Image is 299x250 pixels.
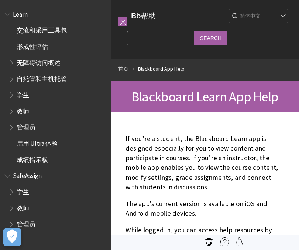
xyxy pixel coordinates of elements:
span: 启用 Ultra 体验 [17,137,58,147]
select: Site Language Selector [229,9,288,24]
img: More help [220,237,229,246]
span: 成绩指示板 [17,153,48,163]
a: Bb帮助 [131,11,156,20]
span: 教师 [17,202,29,212]
span: SafeAssign [13,170,42,180]
img: Print [205,237,213,246]
nav: Book outline for Blackboard SafeAssign [4,170,106,231]
p: If you’re a student, the Blackboard Learn app is designed especially for you to view content and ... [126,134,284,192]
a: 首页 [118,64,128,74]
button: Open Preferences [3,228,21,246]
span: 自托管和主机托管 [17,73,67,83]
p: The app's current version is available on iOS and Android mobile devices. [126,199,284,218]
span: 管理员 [17,121,35,131]
span: 形成性评估 [17,40,48,50]
span: 学生 [17,186,29,196]
a: Blackboard App Help [138,64,185,74]
span: Learn [13,8,28,18]
span: 交流和采用工具包 [17,24,67,34]
span: Blackboard Learn App Help [131,88,278,105]
input: Search [194,31,227,45]
span: 无障碍访问概述 [17,57,61,67]
nav: Book outline for Blackboard Learn Help [4,8,106,166]
img: Follow this page [235,237,244,246]
span: 教师 [17,105,29,115]
span: 管理员 [17,218,35,228]
span: 学生 [17,89,29,99]
strong: Bb [131,11,141,21]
